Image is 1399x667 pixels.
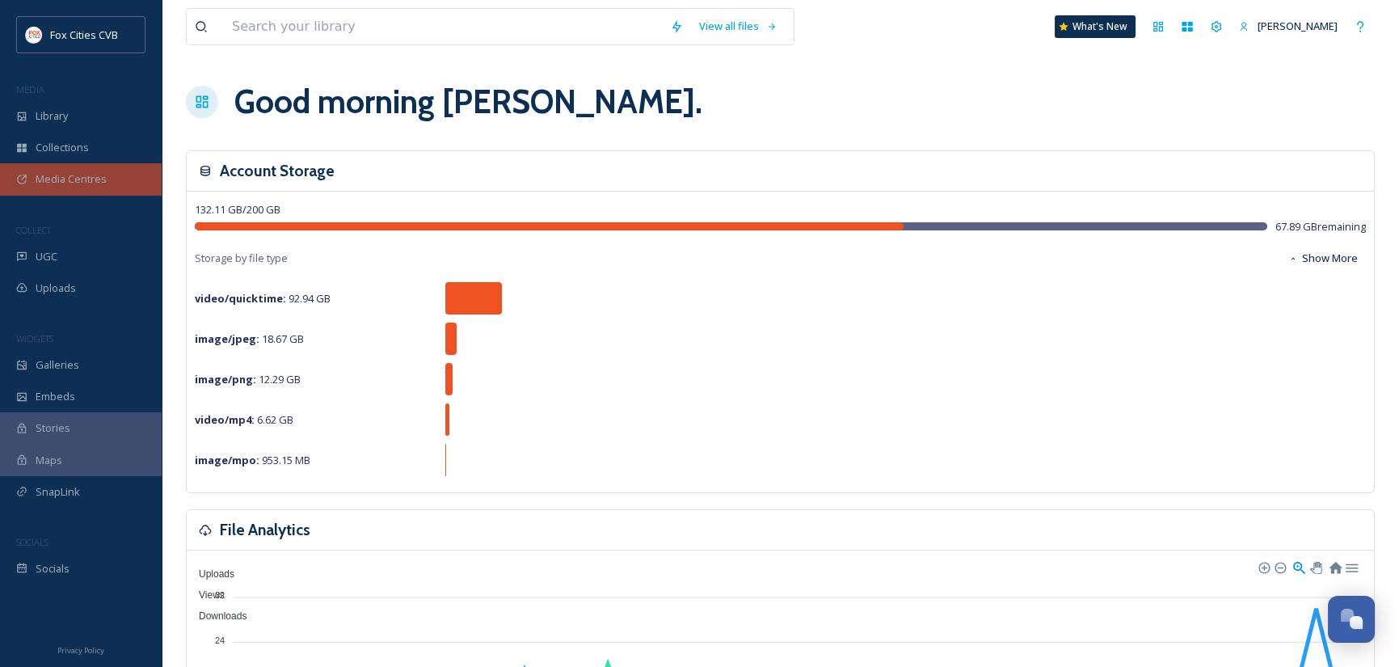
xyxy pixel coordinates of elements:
[1344,559,1358,573] div: Menu
[187,610,247,622] span: Downloads
[36,484,80,500] span: SnapLink
[215,635,225,645] tspan: 24
[1328,559,1342,573] div: Reset Zoom
[36,171,107,187] span: Media Centres
[195,453,259,467] strong: image/mpo :
[16,332,53,344] span: WIDGETS
[195,331,259,346] strong: image/jpeg :
[36,420,70,436] span: Stories
[1055,15,1136,38] a: What's New
[1275,219,1366,234] span: 67.89 GB remaining
[224,9,662,44] input: Search your library
[1258,19,1338,33] span: [PERSON_NAME]
[195,291,331,306] span: 92.94 GB
[195,251,288,266] span: Storage by file type
[1274,561,1285,572] div: Zoom Out
[220,159,335,183] h3: Account Storage
[195,412,293,427] span: 6.62 GB
[16,224,51,236] span: COLLECT
[1328,596,1375,643] button: Open Chat
[57,645,104,656] span: Privacy Policy
[36,140,89,155] span: Collections
[26,27,42,43] img: images.png
[36,453,62,468] span: Maps
[57,640,104,659] a: Privacy Policy
[1280,243,1366,274] button: Show More
[195,331,304,346] span: 18.67 GB
[50,27,118,42] span: Fox Cities CVB
[187,589,225,601] span: Views
[187,568,234,580] span: Uploads
[36,108,68,124] span: Library
[1310,562,1320,572] div: Panning
[36,281,76,296] span: Uploads
[36,561,70,576] span: Socials
[1292,559,1305,573] div: Selection Zoom
[691,11,786,42] a: View all files
[1258,561,1269,572] div: Zoom In
[220,518,310,542] h3: File Analytics
[16,536,48,548] span: SOCIALS
[234,78,702,126] h1: Good morning [PERSON_NAME] .
[195,412,255,427] strong: video/mp4 :
[195,202,280,217] span: 132.11 GB / 200 GB
[215,590,225,600] tspan: 32
[36,357,79,373] span: Galleries
[1231,11,1346,42] a: [PERSON_NAME]
[195,372,256,386] strong: image/png :
[195,372,301,386] span: 12.29 GB
[16,83,44,95] span: MEDIA
[36,249,57,264] span: UGC
[195,291,286,306] strong: video/quicktime :
[195,453,310,467] span: 953.15 MB
[36,389,75,404] span: Embeds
